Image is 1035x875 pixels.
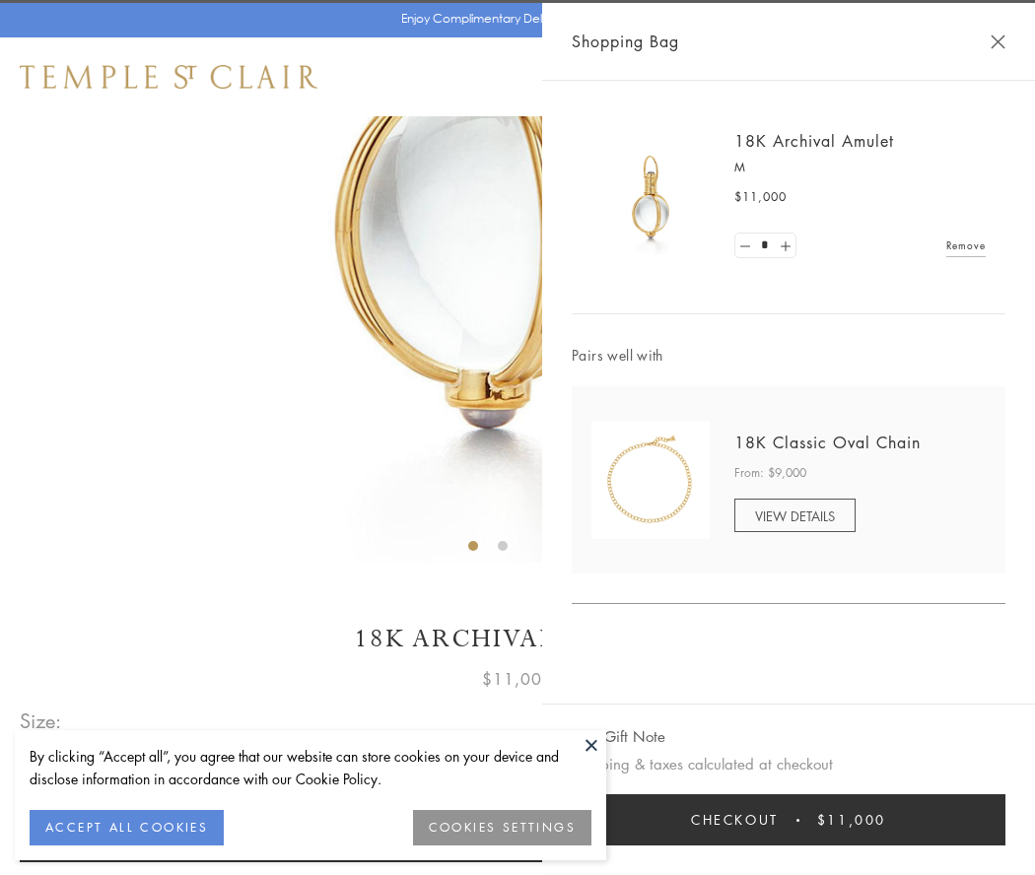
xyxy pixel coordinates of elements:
[991,34,1005,49] button: Close Shopping Bag
[946,235,986,256] a: Remove
[401,9,625,29] p: Enjoy Complimentary Delivery & Returns
[734,432,921,453] a: 18K Classic Oval Chain
[572,344,1005,367] span: Pairs well with
[20,65,317,89] img: Temple St. Clair
[30,745,591,790] div: By clicking “Accept all”, you agree that our website can store cookies on your device and disclos...
[735,234,755,258] a: Set quantity to 0
[482,666,553,692] span: $11,000
[20,622,1015,656] h1: 18K Archival Amulet
[755,506,835,525] span: VIEW DETAILS
[775,234,794,258] a: Set quantity to 2
[572,794,1005,845] button: Checkout $11,000
[572,724,665,749] button: Add Gift Note
[734,463,806,483] span: From: $9,000
[413,810,591,845] button: COOKIES SETTINGS
[734,158,986,177] p: M
[734,130,894,152] a: 18K Archival Amulet
[817,809,886,831] span: $11,000
[734,187,787,207] span: $11,000
[591,421,710,539] img: N88865-OV18
[30,810,224,845] button: ACCEPT ALL COOKIES
[572,752,1005,776] p: Shipping & taxes calculated at checkout
[734,499,856,532] a: VIEW DETAILS
[591,138,710,256] img: 18K Archival Amulet
[20,705,63,737] span: Size:
[572,29,679,54] span: Shopping Bag
[691,809,779,831] span: Checkout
